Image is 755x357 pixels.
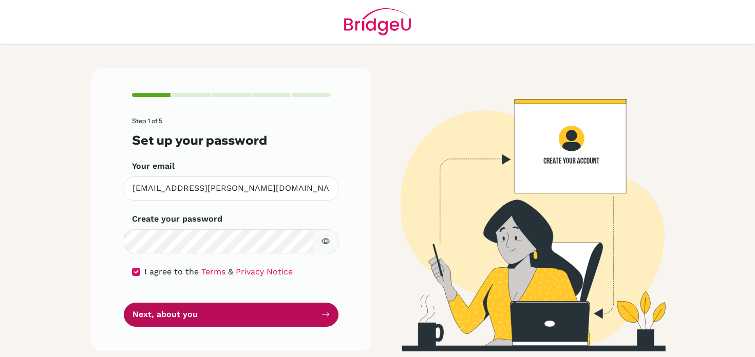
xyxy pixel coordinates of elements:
label: Your email [132,160,175,172]
h3: Set up your password [132,133,330,148]
span: & [228,267,233,276]
a: Terms [201,267,225,276]
a: Privacy Notice [236,267,293,276]
span: I agree to the [144,267,199,276]
span: Step 1 of 5 [132,117,162,125]
input: Insert your email* [124,176,338,201]
button: Next, about you [124,303,338,327]
label: Create your password [132,213,222,225]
